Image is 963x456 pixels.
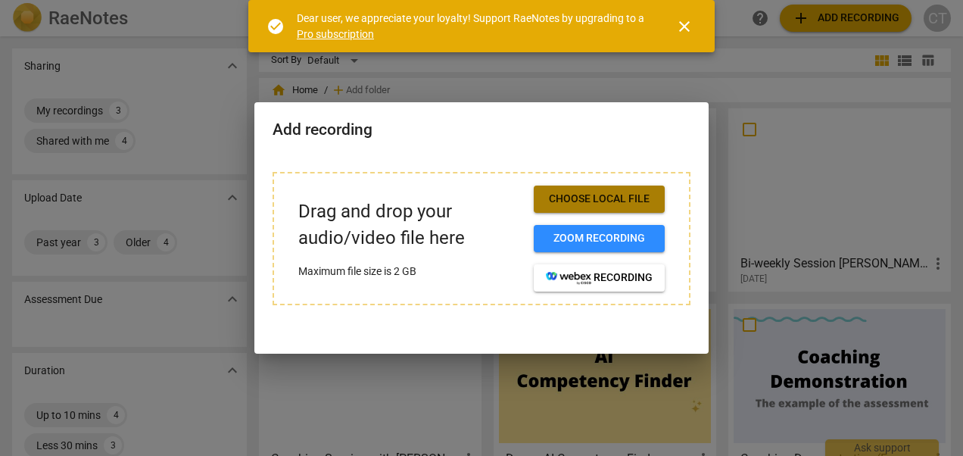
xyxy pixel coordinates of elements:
[297,11,648,42] div: Dear user, we appreciate your loyalty! Support RaeNotes by upgrading to a
[298,198,522,251] p: Drag and drop your audio/video file here
[266,17,285,36] span: check_circle
[546,270,653,286] span: recording
[546,231,653,246] span: Zoom recording
[666,8,703,45] button: Close
[534,225,665,252] button: Zoom recording
[534,186,665,213] button: Choose local file
[675,17,693,36] span: close
[534,264,665,292] button: recording
[273,120,690,139] h2: Add recording
[298,264,522,280] p: Maximum file size is 2 GB
[297,28,374,40] a: Pro subscription
[546,192,653,207] span: Choose local file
